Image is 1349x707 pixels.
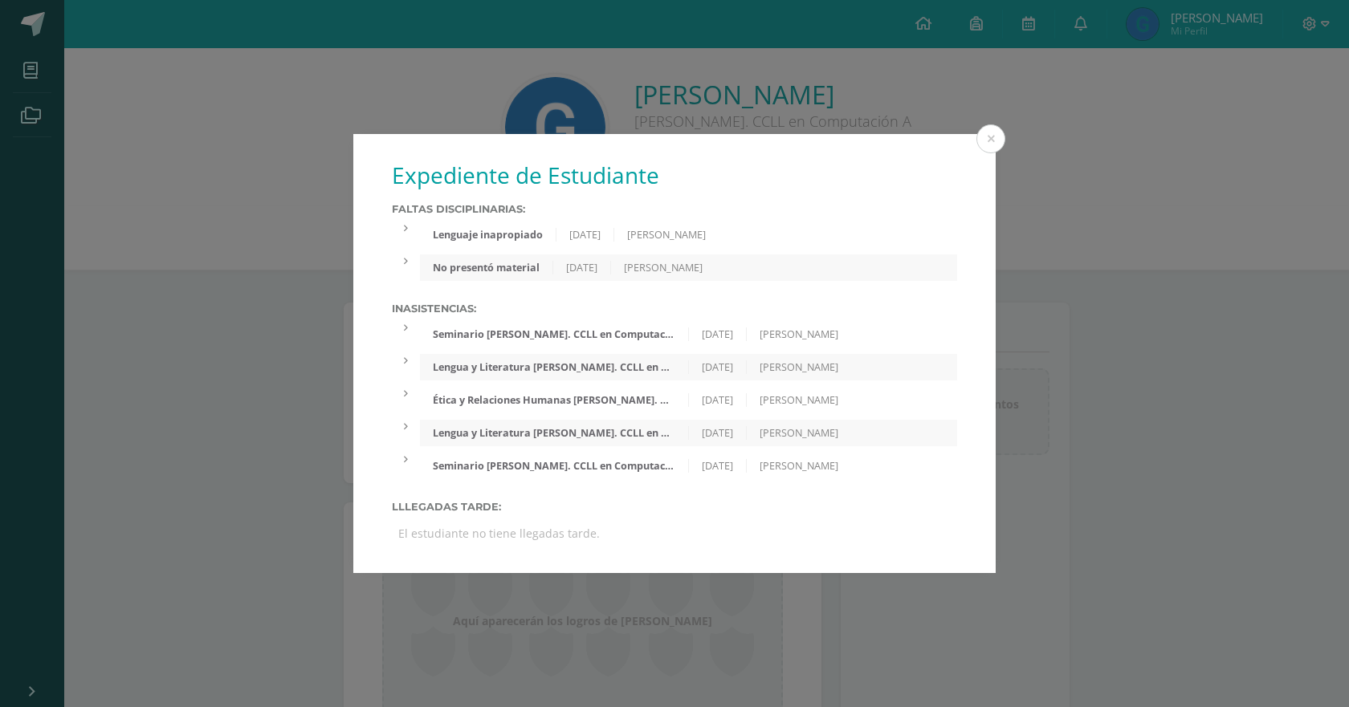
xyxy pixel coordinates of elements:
div: No presentó material [420,261,553,274]
label: Inasistencias: [392,303,957,315]
div: Lengua y Literatura [PERSON_NAME]. CCLL en Computación 'A' [420,426,688,440]
div: Seminario [PERSON_NAME]. CCLL en Computación 'A' [420,327,688,341]
label: Lllegadas tarde: [392,501,957,513]
div: [DATE] [689,426,747,440]
div: Lenguaje inapropiado [420,228,556,242]
div: [DATE] [553,261,611,274]
div: [PERSON_NAME] [614,228,719,242]
div: [DATE] [689,327,747,341]
label: Faltas Disciplinarias: [392,203,957,215]
div: [PERSON_NAME] [611,261,715,274]
div: Ética y Relaciones Humanas [PERSON_NAME]. CCLL en Computación 'A' [420,393,688,407]
div: El estudiante no tiene llegadas tarde. [392,519,957,547]
div: [DATE] [689,459,747,473]
div: [DATE] [556,228,614,242]
div: Lengua y Literatura [PERSON_NAME]. CCLL en Computación 'A' [420,360,688,374]
div: [PERSON_NAME] [747,426,851,440]
div: [DATE] [689,360,747,374]
div: [DATE] [689,393,747,407]
div: [PERSON_NAME] [747,459,851,473]
div: [PERSON_NAME] [747,360,851,374]
div: Seminario [PERSON_NAME]. CCLL en Computación 'A' [420,459,688,473]
div: [PERSON_NAME] [747,327,851,341]
button: Close (Esc) [976,124,1005,153]
h1: Expediente de Estudiante [392,160,957,190]
div: [PERSON_NAME] [747,393,851,407]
